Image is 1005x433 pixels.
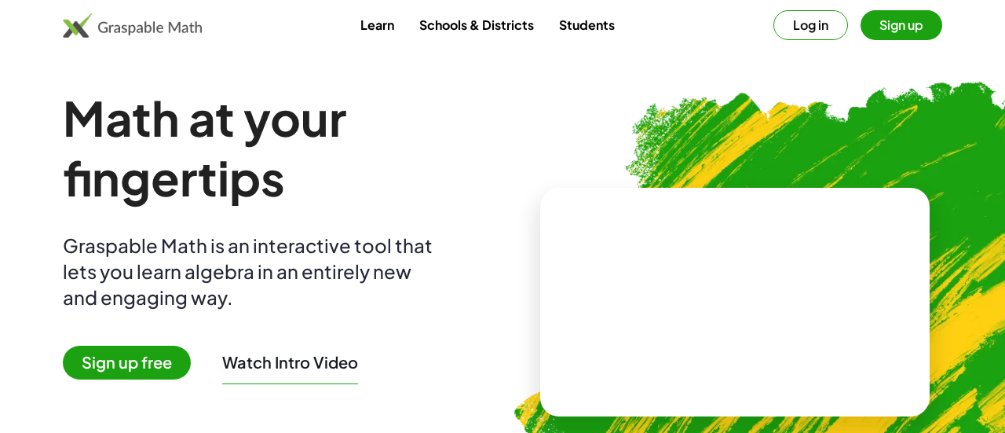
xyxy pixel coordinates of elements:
a: Schools & Districts [407,10,546,39]
span: Sign up free [63,346,191,380]
button: Log in [773,10,848,40]
div: Graspable Math is an interactive tool that lets you learn algebra in an entirely new and engaging... [63,233,440,310]
video: What is this? This is dynamic math notation. Dynamic math notation plays a central role in how Gr... [617,243,853,361]
a: Students [546,10,627,39]
button: Watch Intro Video [222,352,358,372]
button: Sign up [861,10,942,40]
a: Learn [348,10,407,39]
h1: Math at your fingertips [63,88,477,207]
